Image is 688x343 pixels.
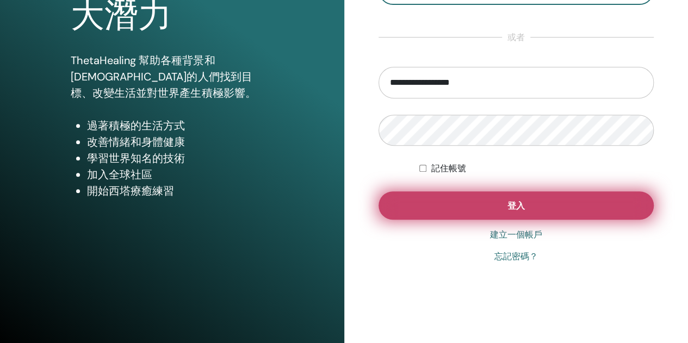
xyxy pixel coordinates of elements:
font: 加入全球社區 [87,167,152,182]
font: 建立一個帳戶 [490,229,542,240]
font: ThetaHealing 幫助各種背景和[DEMOGRAPHIC_DATA]的人們找到目標、改變生活並對世界產生積極影響。 [71,53,256,100]
font: 忘記密碼？ [494,251,538,261]
font: 過著積極的生活方式 [87,119,185,133]
font: 登入 [507,200,525,211]
font: 學習世界知名的技術 [87,151,185,165]
div: 無限期地保持我的身份驗證狀態，或直到我手動註銷 [419,162,654,175]
a: 建立一個帳戶 [490,228,542,241]
font: 或者 [507,32,525,43]
font: 記住帳號 [431,163,466,173]
font: 開始西塔療癒練習 [87,184,174,198]
button: 登入 [379,191,654,220]
font: 改善情緒和身體健康 [87,135,185,149]
a: 忘記密碼？ [494,250,538,263]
